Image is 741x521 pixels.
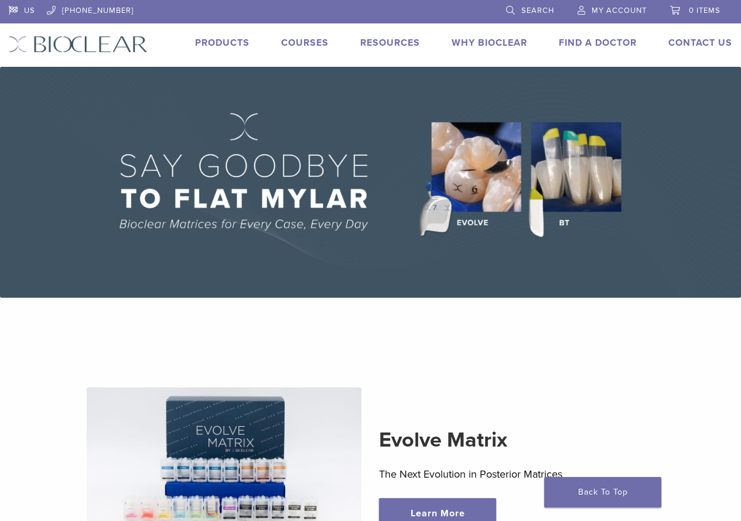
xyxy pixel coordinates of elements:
[452,37,527,49] a: Why Bioclear
[668,37,732,49] a: Contact Us
[559,37,637,49] a: Find A Doctor
[521,6,554,15] span: Search
[195,37,250,49] a: Products
[281,37,329,49] a: Courses
[9,36,148,53] img: Bioclear
[360,37,420,49] a: Resources
[379,426,654,454] h2: Evolve Matrix
[544,477,661,508] a: Back To Top
[689,6,720,15] span: 0 items
[379,465,654,483] p: The Next Evolution in Posterior Matrices
[592,6,647,15] span: My Account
